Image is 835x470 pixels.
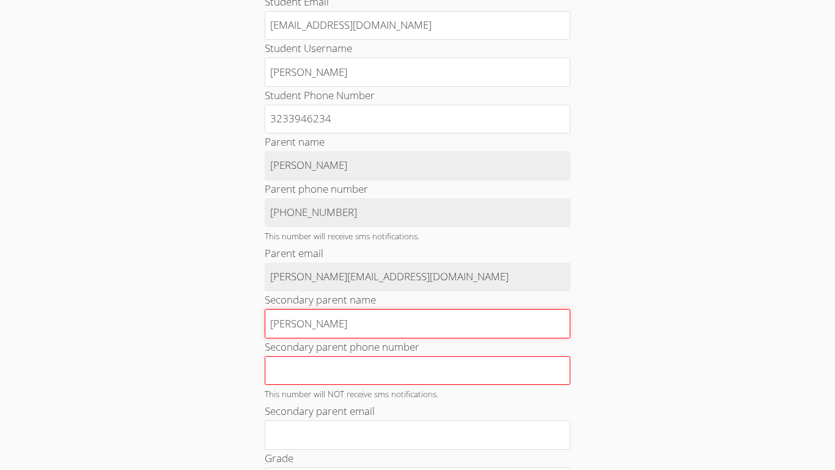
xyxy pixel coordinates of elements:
small: This number will receive sms notifications. [265,230,419,242]
small: This number will NOT receive sms notifications. [265,388,438,400]
label: Parent name [265,135,325,149]
label: Secondary parent name [265,293,376,307]
label: Secondary parent phone number [265,340,419,354]
label: Secondary parent email [265,404,375,418]
label: Student Phone Number [265,88,375,102]
label: Student Username [265,41,352,55]
label: Parent email [265,246,323,260]
label: Parent phone number [265,182,368,196]
label: Grade [265,451,293,465]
